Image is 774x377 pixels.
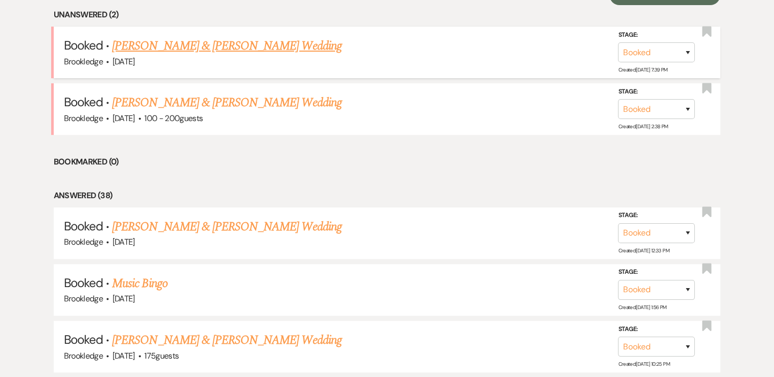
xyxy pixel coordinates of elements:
span: Created: [DATE] 10:25 PM [618,361,669,367]
span: Created: [DATE] 7:39 PM [618,66,667,73]
span: Booked [64,37,103,53]
span: Booked [64,275,103,291]
span: Brookledge [64,113,103,124]
span: Created: [DATE] 2:38 PM [618,123,668,130]
span: [DATE] [113,56,135,67]
span: Brookledge [64,293,103,304]
span: [DATE] [113,237,135,247]
li: Bookmarked (0) [54,155,721,169]
label: Stage: [618,323,695,335]
a: [PERSON_NAME] & [PERSON_NAME] Wedding [112,37,341,55]
span: 100 - 200 guests [144,113,203,124]
span: [DATE] [113,113,135,124]
span: Booked [64,218,103,234]
span: Created: [DATE] 12:33 PM [618,247,669,254]
span: [DATE] [113,293,135,304]
span: Booked [64,94,103,110]
span: Brookledge [64,350,103,361]
a: [PERSON_NAME] & [PERSON_NAME] Wedding [112,93,341,112]
label: Stage: [618,210,695,221]
span: Brookledge [64,237,103,247]
span: Brookledge [64,56,103,67]
li: Unanswered (2) [54,8,721,21]
span: [DATE] [113,350,135,361]
li: Answered (38) [54,189,721,202]
a: [PERSON_NAME] & [PERSON_NAME] Wedding [112,218,341,236]
label: Stage: [618,30,695,41]
span: 175 guests [144,350,179,361]
label: Stage: [618,267,695,278]
span: Booked [64,332,103,347]
span: Created: [DATE] 1:56 PM [618,304,666,311]
label: Stage: [618,86,695,98]
a: Music Bingo [112,274,167,293]
a: [PERSON_NAME] & [PERSON_NAME] Wedding [112,331,341,349]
